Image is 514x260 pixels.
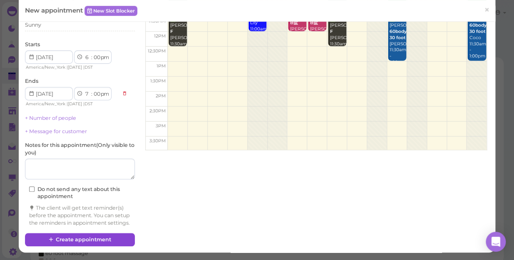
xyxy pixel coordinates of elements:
a: + Number of people [25,115,76,121]
button: Create appointment [25,233,135,246]
label: Notes for this appointment ( Only visible to you ) [25,141,135,156]
div: 👤✅ [PERSON_NAME] Lily 11:00am - 12:00pm [250,2,267,45]
div: Open Intercom Messenger [486,232,506,252]
b: F [330,29,333,34]
span: [DATE] [68,64,82,70]
label: Ends [25,77,38,85]
b: F [170,29,173,34]
div: Sunny [25,21,41,29]
span: [DATE] [68,101,82,106]
div: 👤✅ (2) [PERSON_NAME] [PERSON_NAME]|May 11:00am - 12:00pm [289,2,306,51]
div: ✅ [PERSON_NAME] [PERSON_NAME]|Sunny 11:30am - 12:30pm [170,17,187,59]
span: New appointment [25,6,84,14]
div: | | [25,100,118,108]
span: 2pm [156,93,166,99]
div: 👤✅ (2) [PERSON_NAME] [PERSON_NAME]|May 11:00am - 12:00pm [309,2,326,51]
div: | | [25,64,118,71]
span: 3pm [156,123,166,129]
span: America/New_York [26,64,65,70]
span: 2:30pm [149,108,166,114]
b: B盐 [310,20,318,25]
a: New Slot Blocker [84,6,137,16]
div: ✅ [PERSON_NAME] [PERSON_NAME] 11:30am - 1:00pm [389,17,406,66]
label: Do not send any text about this appointment [29,186,131,201]
a: + Message for customer [25,128,87,134]
span: 12:30pm [148,48,166,54]
span: × [484,4,489,16]
div: Asia Coco 11:30am - 1:00pm [469,17,486,59]
input: Do not send any text about this appointment [29,186,35,192]
span: 1:30pm [150,78,166,84]
span: America/New_York [26,101,65,106]
div: The client will get text reminder(s) before the appointment. You can setup the reminders in appoi... [29,204,131,227]
b: 60body 30 foot [469,22,486,34]
span: DST [84,64,93,70]
span: 1pm [156,63,166,69]
label: Starts [25,41,40,48]
span: 12pm [154,33,166,39]
b: B盐 [290,20,298,25]
div: ✅ [PERSON_NAME] [PERSON_NAME]|Sunny 11:30am - 12:30pm [329,17,346,59]
span: 3:30pm [149,138,166,144]
b: 60body 30 foot [390,29,407,40]
span: DST [84,101,93,106]
span: 11:30am [149,18,166,24]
